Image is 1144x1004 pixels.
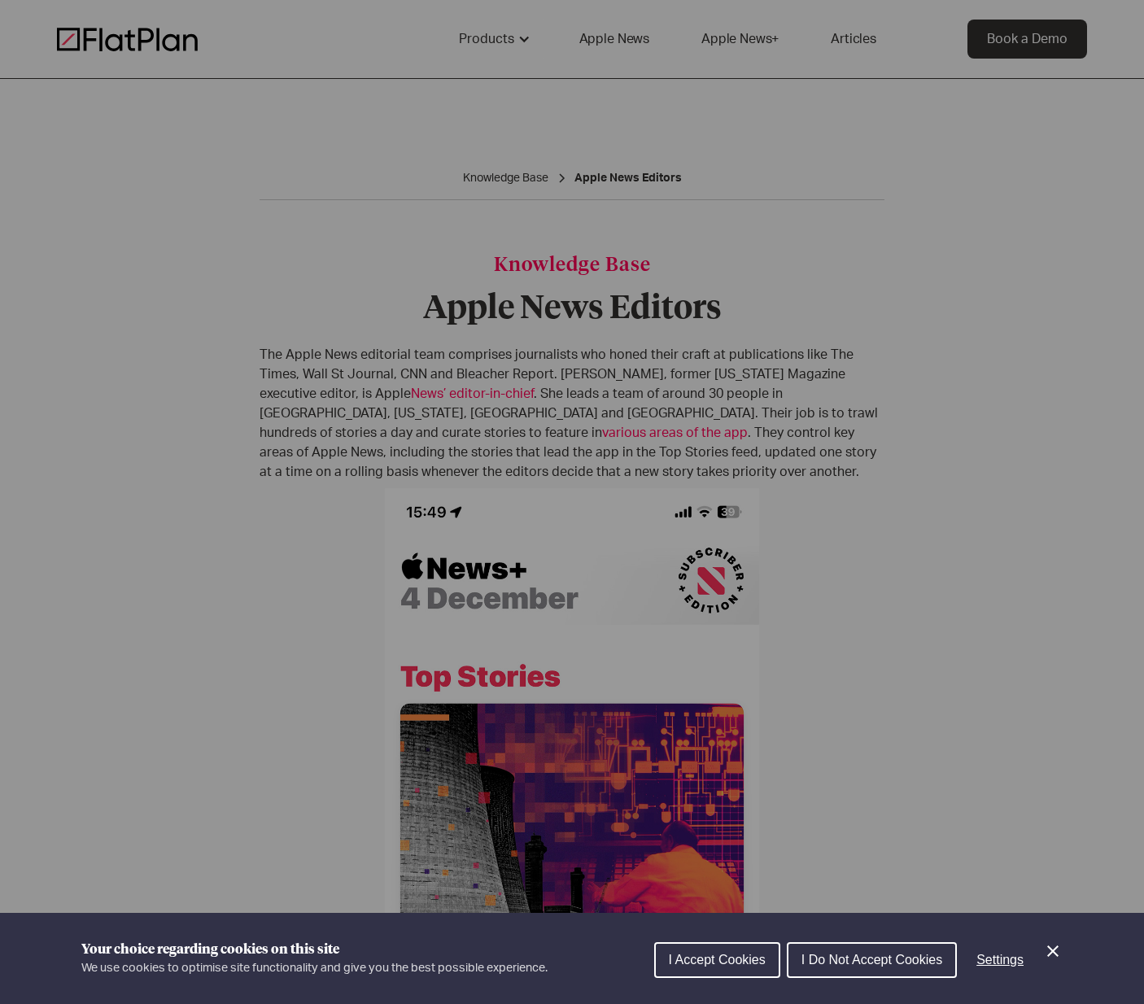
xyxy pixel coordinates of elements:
[81,940,548,959] h1: Your choice regarding cookies on this site
[669,953,766,967] span: I Accept Cookies
[1043,941,1063,961] button: Close Cookie Control
[654,942,780,978] button: I Accept Cookies
[963,944,1037,976] button: Settings
[81,959,548,977] p: We use cookies to optimise site functionality and give you the best possible experience.
[801,953,942,967] span: I Do Not Accept Cookies
[976,953,1024,967] span: Settings
[787,942,957,978] button: I Do Not Accept Cookies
